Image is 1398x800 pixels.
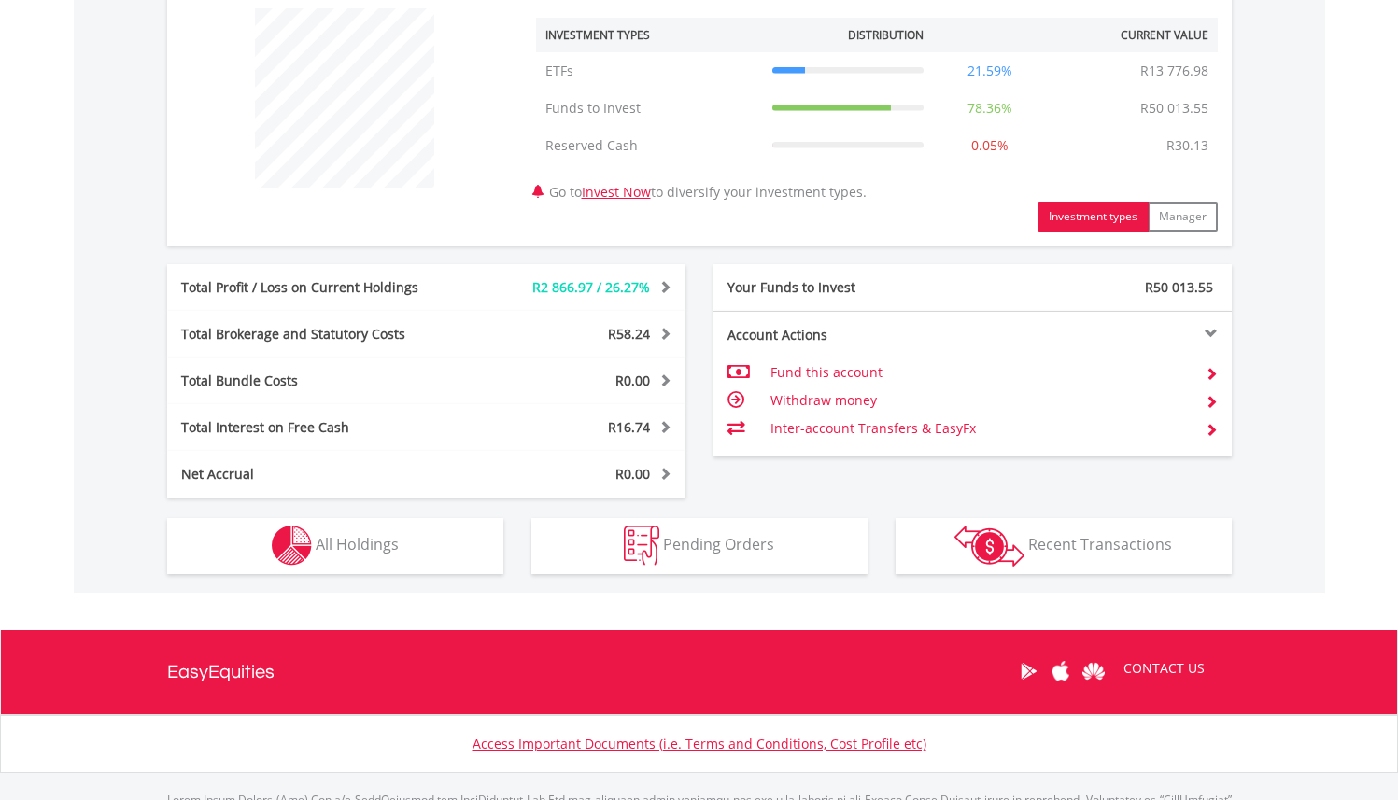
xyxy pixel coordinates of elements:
[933,90,1047,127] td: 78.36%
[770,386,1190,414] td: Withdraw money
[532,278,650,296] span: R2 866.97 / 26.27%
[770,358,1190,386] td: Fund this account
[624,526,659,566] img: pending_instructions-wht.png
[167,630,275,714] a: EasyEquities
[713,278,973,297] div: Your Funds to Invest
[167,518,503,574] button: All Holdings
[167,278,470,297] div: Total Profit / Loss on Current Holdings
[608,325,650,343] span: R58.24
[1078,642,1110,700] a: Huawei
[713,326,973,344] div: Account Actions
[167,325,470,344] div: Total Brokerage and Statutory Costs
[582,183,651,201] a: Invest Now
[1157,127,1218,164] td: R30.13
[1145,278,1213,296] span: R50 013.55
[1131,90,1218,127] td: R50 013.55
[1045,642,1078,700] a: Apple
[531,518,868,574] button: Pending Orders
[770,414,1190,442] td: Inter-account Transfers & EasyFx
[536,18,763,52] th: Investment Types
[896,518,1232,574] button: Recent Transactions
[536,127,763,164] td: Reserved Cash
[848,27,924,43] div: Distribution
[536,52,763,90] td: ETFs
[933,52,1047,90] td: 21.59%
[167,372,470,390] div: Total Bundle Costs
[954,526,1024,567] img: transactions-zar-wht.png
[272,526,312,566] img: holdings-wht.png
[1038,202,1149,232] button: Investment types
[933,127,1047,164] td: 0.05%
[663,534,774,554] span: Pending Orders
[167,465,470,484] div: Net Accrual
[1110,642,1218,695] a: CONTACT US
[615,372,650,389] span: R0.00
[1047,18,1218,52] th: Current Value
[615,465,650,483] span: R0.00
[1131,52,1218,90] td: R13 776.98
[608,418,650,436] span: R16.74
[473,735,926,752] a: Access Important Documents (i.e. Terms and Conditions, Cost Profile etc)
[1148,202,1218,232] button: Manager
[1012,642,1045,700] a: Google Play
[167,418,470,437] div: Total Interest on Free Cash
[536,90,763,127] td: Funds to Invest
[1028,534,1172,554] span: Recent Transactions
[316,534,399,554] span: All Holdings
